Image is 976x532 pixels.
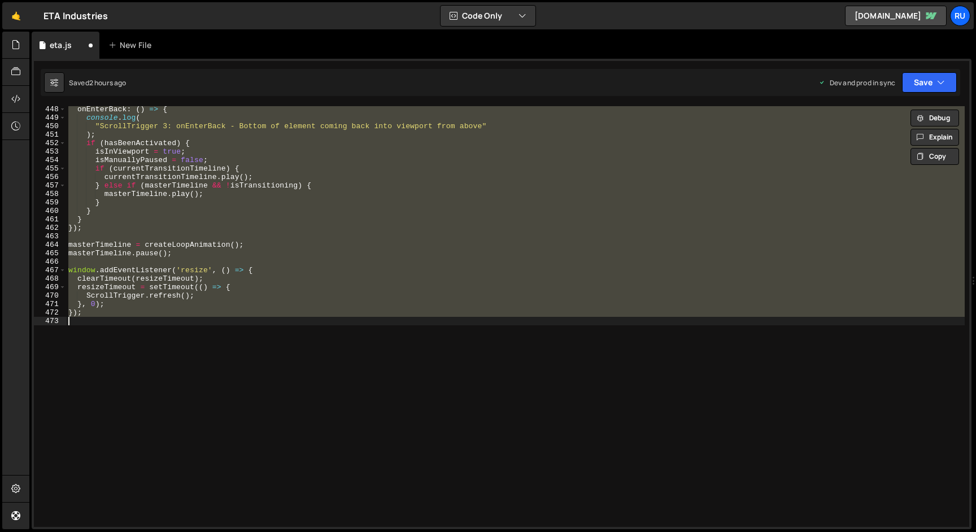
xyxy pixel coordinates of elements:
[34,147,66,156] div: 453
[34,317,66,325] div: 473
[34,130,66,139] div: 451
[818,78,895,88] div: Dev and prod in sync
[89,78,127,88] div: 2 hours ago
[34,215,66,224] div: 461
[34,181,66,190] div: 457
[34,258,66,266] div: 466
[34,232,66,241] div: 463
[845,6,947,26] a: [DOMAIN_NAME]
[34,164,66,173] div: 455
[34,156,66,164] div: 454
[34,114,66,122] div: 449
[34,241,66,249] div: 464
[34,291,66,300] div: 470
[34,190,66,198] div: 458
[34,274,66,283] div: 468
[910,148,959,165] button: Copy
[34,105,66,114] div: 448
[34,198,66,207] div: 459
[902,72,957,93] button: Save
[34,224,66,232] div: 462
[34,283,66,291] div: 469
[34,122,66,130] div: 450
[34,308,66,317] div: 472
[910,110,959,127] button: Debug
[50,40,72,51] div: eta.js
[2,2,30,29] a: 🤙
[34,207,66,215] div: 460
[950,6,970,26] a: Ru
[69,78,127,88] div: Saved
[108,40,156,51] div: New File
[43,9,108,23] div: ETA Industries
[34,300,66,308] div: 471
[910,129,959,146] button: Explain
[34,139,66,147] div: 452
[34,266,66,274] div: 467
[34,249,66,258] div: 465
[441,6,535,26] button: Code Only
[34,173,66,181] div: 456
